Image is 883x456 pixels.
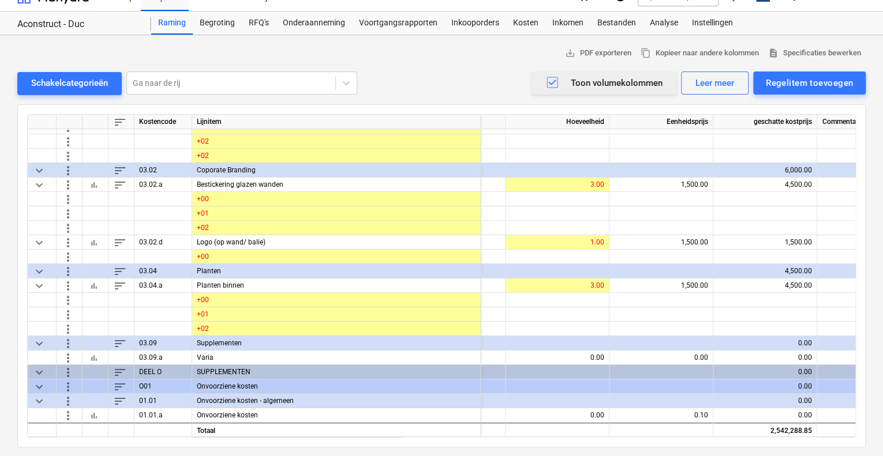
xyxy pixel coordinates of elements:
[61,192,75,206] span: more_vert
[718,351,812,365] div: 0.00
[61,379,75,393] span: more_vert
[565,47,631,60] span: PDF exporteren
[641,48,651,58] span: content_copy
[61,134,75,148] span: more_vert
[192,221,481,235] div: +02
[766,76,853,91] div: Regelitem toevoegen
[134,115,192,129] div: Kostencode
[242,12,276,35] a: RFQ's
[61,149,75,163] span: more_vert
[192,149,481,163] div: +02
[113,379,127,393] span: sort
[61,351,75,364] span: more_vert
[764,44,866,62] button: Specificaties bewerken
[614,351,708,365] div: 0.00
[61,264,75,278] span: more_vert
[545,12,590,35] div: Inkomen
[17,72,122,95] button: Schakelcategorieën
[718,336,812,351] div: 0.00
[609,115,713,129] div: Eenheidsprijs
[636,44,764,62] button: Kopieer naar andere kolommen
[61,394,75,408] span: more_vert
[61,163,75,177] span: more_vert
[192,365,481,379] div: SUPPLEMENTEN
[89,353,99,362] span: bar_chart
[113,235,127,249] span: sort
[510,351,604,365] div: 0.00
[695,76,734,91] div: Leer meer
[352,12,444,35] a: Voortgangsrapporten
[718,163,812,178] div: 6,000.00
[681,71,749,95] button: Leer meer
[718,278,812,293] div: 4,500.00
[444,12,506,35] a: Inkooporders
[685,12,740,35] div: Instellingen
[61,278,75,292] span: more_vert
[718,264,812,278] div: 4,500.00
[61,408,75,422] span: more_vert
[192,307,481,322] div: +01
[192,115,481,129] div: Lijnitem
[113,394,127,408] span: sort
[134,365,192,379] div: DEEL O
[506,115,609,129] div: Hoeveelheid
[192,206,481,221] div: +01
[192,264,481,278] div: Planten
[134,264,192,278] div: 03.04
[32,336,46,350] span: keyboard_arrow_down
[276,12,352,35] a: Onderaanneming
[89,281,99,290] span: bar_chart
[614,178,708,192] div: 1,500.00
[614,408,708,423] div: 0.10
[192,235,481,250] div: Logo (op wand/ balie)
[643,12,685,35] a: Analyse
[192,423,481,437] div: Totaal
[718,394,812,408] div: 0.00
[134,351,192,365] div: 03.09.a
[192,178,481,192] div: Bestickering glazen wanden
[31,76,108,91] div: Schakelcategorieën
[113,365,127,379] span: sort
[134,394,192,408] div: 01.01
[32,379,46,393] span: keyboard_arrow_down
[590,12,643,35] a: Bestanden
[753,71,866,95] button: Regelitem toevoegen
[61,322,75,336] span: more_vert
[61,221,75,235] span: more_vert
[532,71,676,95] button: Toon volumekolommen
[718,424,812,438] div: 2,542,288.85
[192,379,481,394] div: Onvoorziene kosten
[565,48,575,58] span: save_alt
[641,47,759,60] span: Kopieer naar andere kolommen
[192,163,481,178] div: Coporate Branding
[134,379,192,394] div: O01
[192,336,481,351] div: Supplementen
[192,351,481,365] div: Varia
[61,365,75,379] span: more_vert
[718,178,812,192] div: 4,500.00
[192,322,481,336] div: +02
[192,394,481,408] div: Onvoorziene kosten - algemeen
[192,408,481,423] div: Onvoorziene kosten
[614,278,708,293] div: 1,500.00
[61,307,75,321] span: more_vert
[134,178,192,192] div: 03.02.a
[61,293,75,307] span: more_vert
[113,278,127,292] span: sort
[192,192,481,206] div: +00
[718,365,812,379] div: 0.00
[113,178,127,191] span: sort
[151,12,193,35] a: Raming
[192,134,481,149] div: +02
[61,250,75,263] span: more_vert
[61,336,75,350] span: more_vert
[32,278,46,292] span: keyboard_arrow_down
[134,278,192,293] div: 03.04.a
[506,12,545,35] div: Kosten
